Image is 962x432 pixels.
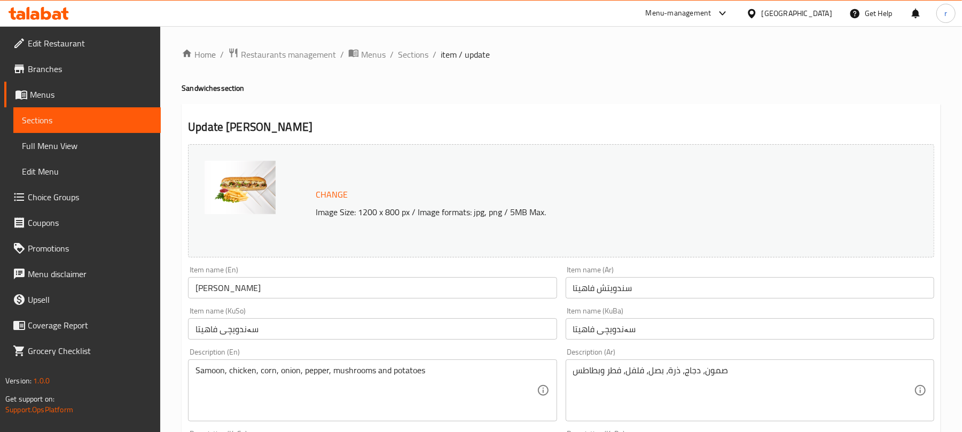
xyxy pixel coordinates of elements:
a: Upsell [4,287,161,312]
span: r [944,7,947,19]
p: Image Size: 1200 x 800 px / Image formats: jpg, png / 5MB Max. [311,206,846,218]
span: Upsell [28,293,152,306]
a: Support.OpsPlatform [5,403,73,417]
span: Choice Groups [28,191,152,203]
span: Menus [30,88,152,101]
textarea: Samoon, chicken, corn, onion, pepper, mushrooms and potatoes [195,365,536,416]
span: Sections [22,114,152,127]
li: / [340,48,344,61]
h4: Sandwiches section [182,83,941,93]
a: Promotions [4,235,161,261]
span: Full Menu View [22,139,152,152]
li: / [220,48,224,61]
a: Choice Groups [4,184,161,210]
a: Edit Menu [13,159,161,184]
span: Coverage Report [28,319,152,332]
span: Coupons [28,216,152,229]
div: Menu-management [646,7,711,20]
a: Full Menu View [13,133,161,159]
nav: breadcrumb [182,48,941,61]
span: Edit Menu [22,165,152,178]
a: Menu disclaimer [4,261,161,287]
a: Menus [4,82,161,107]
a: Coupons [4,210,161,235]
span: Promotions [28,242,152,255]
a: Restaurants management [228,48,336,61]
span: Branches [28,62,152,75]
span: Menus [361,48,386,61]
li: / [390,48,394,61]
span: Change [316,187,348,202]
input: Enter name Ar [566,277,934,299]
h2: Update [PERSON_NAME] [188,119,934,135]
a: Sections [13,107,161,133]
a: Grocery Checklist [4,338,161,364]
button: Change [311,184,352,206]
span: Restaurants management [241,48,336,61]
span: Menu disclaimer [28,268,152,280]
a: Home [182,48,216,61]
a: Edit Restaurant [4,30,161,56]
span: Grocery Checklist [28,344,152,357]
img: mmw_638651381708224736 [205,161,276,214]
li: / [433,48,436,61]
input: Enter name KuBa [566,318,934,340]
a: Sections [398,48,428,61]
a: Branches [4,56,161,82]
div: [GEOGRAPHIC_DATA] [762,7,832,19]
input: Enter name En [188,277,557,299]
span: 1.0.0 [33,374,50,388]
input: Enter name KuSo [188,318,557,340]
span: item / update [441,48,490,61]
textarea: صمون، دجاج، ذرة، بصل، فلفل، فطر وبطاطس [573,365,914,416]
a: Coverage Report [4,312,161,338]
span: Get support on: [5,392,54,406]
span: Version: [5,374,32,388]
a: Menus [348,48,386,61]
span: Edit Restaurant [28,37,152,50]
